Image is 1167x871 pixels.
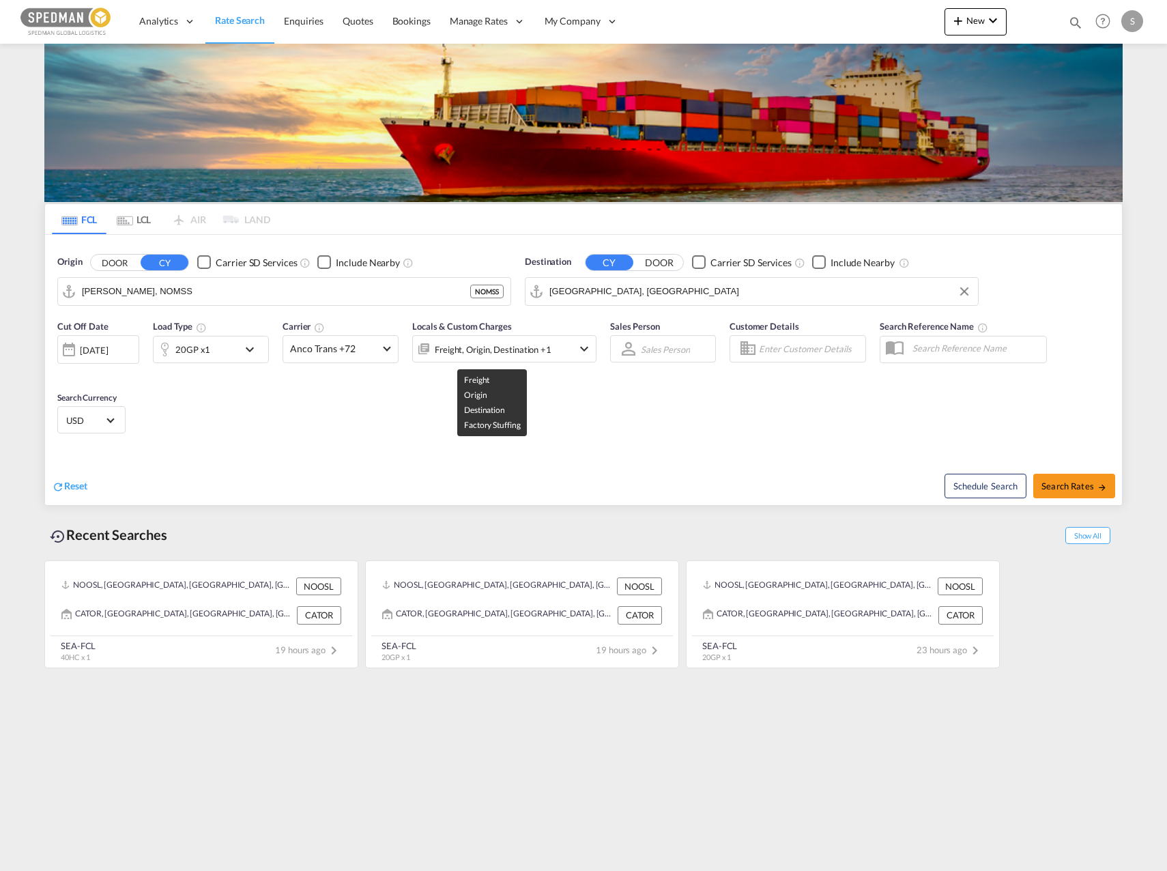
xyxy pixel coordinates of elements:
[403,257,414,268] md-icon: Unchecked: Ignores neighbouring ports when fetching rates.Checked : Includes neighbouring ports w...
[899,257,910,268] md-icon: Unchecked: Ignores neighbouring ports when fetching rates.Checked : Includes neighbouring ports w...
[945,474,1026,498] button: Note: By default Schedule search will only considerorigin ports, destination ports and cut off da...
[50,528,66,545] md-icon: icon-backup-restore
[175,340,210,359] div: 20GP x1
[1068,15,1083,35] div: icon-magnify
[985,12,1001,29] md-icon: icon-chevron-down
[297,606,341,624] div: CATOR
[1091,10,1121,34] div: Help
[153,321,207,332] span: Load Type
[20,6,113,37] img: c12ca350ff1b11efb6b291369744d907.png
[392,15,431,27] span: Bookings
[91,255,139,270] button: DOOR
[284,15,323,27] span: Enquiries
[692,255,792,270] md-checkbox: Checkbox No Ink
[216,256,297,270] div: Carrier SD Services
[275,644,342,655] span: 19 hours ago
[290,342,379,356] span: Anco Trans +72
[57,335,139,364] div: [DATE]
[938,577,983,595] div: NOOSL
[938,606,983,624] div: CATOR
[300,257,311,268] md-icon: Unchecked: Search for CY (Container Yard) services for all selected carriers.Checked : Search for...
[57,255,82,269] span: Origin
[343,15,373,27] span: Quotes
[141,255,188,270] button: CY
[880,321,988,332] span: Search Reference Name
[57,321,109,332] span: Cut Off Date
[64,480,87,491] span: Reset
[954,281,975,302] button: Clear Input
[382,606,614,624] div: CATOR, Toronto, ON, Canada, North America, Americas
[52,481,64,493] md-icon: icon-refresh
[66,414,104,427] span: USD
[730,321,798,332] span: Customer Details
[586,255,633,270] button: CY
[80,344,108,356] div: [DATE]
[57,362,68,381] md-datepicker: Select
[52,479,87,494] div: icon-refreshReset
[44,560,358,668] recent-search-card: NOOSL, [GEOGRAPHIC_DATA], [GEOGRAPHIC_DATA], [GEOGRAPHIC_DATA], [GEOGRAPHIC_DATA] NOOSLCATOR, [GE...
[906,338,1046,358] input: Search Reference Name
[283,321,325,332] span: Carrier
[412,335,596,362] div: Freight Origin Destination Factory Stuffingicon-chevron-down
[945,8,1007,35] button: icon-plus 400-fgNewicon-chevron-down
[950,12,966,29] md-icon: icon-plus 400-fg
[44,44,1123,202] img: LCL+%26+FCL+BACKGROUND.png
[196,322,207,333] md-icon: icon-information-outline
[1068,15,1083,30] md-icon: icon-magnify
[618,606,662,624] div: CATOR
[1041,481,1107,491] span: Search Rates
[57,392,117,403] span: Search Currency
[317,255,400,270] md-checkbox: Checkbox No Ink
[1033,474,1115,498] button: Search Ratesicon-arrow-right
[65,410,118,430] md-select: Select Currency: $ USDUnited States Dollar
[61,577,293,595] div: NOOSL, Oslo, Norway, Northern Europe, Europe
[977,322,988,333] md-icon: Your search will be saved by the below given name
[381,653,410,661] span: 20GP x 1
[464,375,520,430] span: Freight Origin Destination Factory Stuffing
[61,653,90,661] span: 40HC x 1
[470,285,504,298] div: NOMSS
[576,341,592,357] md-icon: icon-chevron-down
[1091,10,1114,33] span: Help
[702,653,731,661] span: 20GP x 1
[646,642,663,659] md-icon: icon-chevron-right
[812,255,895,270] md-checkbox: Checkbox No Ink
[412,321,512,332] span: Locals & Custom Charges
[1121,10,1143,32] div: S
[950,15,1001,26] span: New
[61,640,96,652] div: SEA-FCL
[450,14,508,28] span: Manage Rates
[596,644,663,655] span: 19 hours ago
[703,577,934,595] div: NOOSL, Oslo, Norway, Northern Europe, Europe
[639,339,691,359] md-select: Sales Person
[710,256,792,270] div: Carrier SD Services
[703,606,935,624] div: CATOR, Toronto, ON, Canada, North America, Americas
[61,606,293,624] div: CATOR, Toronto, ON, Canada, North America, Americas
[58,278,510,305] md-input-container: Moss, NOMSS
[153,336,269,363] div: 20GP x1icon-chevron-down
[549,281,971,302] input: Search by Port
[106,204,161,234] md-tab-item: LCL
[967,642,983,659] md-icon: icon-chevron-right
[52,204,106,234] md-tab-item: FCL
[635,255,683,270] button: DOOR
[215,14,265,26] span: Rate Search
[326,642,342,659] md-icon: icon-chevron-right
[1097,483,1107,492] md-icon: icon-arrow-right
[610,321,660,332] span: Sales Person
[82,281,470,302] input: Search by Port
[296,577,341,595] div: NOOSL
[382,577,614,595] div: NOOSL, Oslo, Norway, Northern Europe, Europe
[435,340,551,359] div: Freight Origin Destination Factory Stuffing
[52,204,270,234] md-pagination-wrapper: Use the left and right arrow keys to navigate between tabs
[139,14,178,28] span: Analytics
[45,235,1122,505] div: Origin DOOR CY Checkbox No InkUnchecked: Search for CY (Container Yard) services for all selected...
[1065,527,1110,544] span: Show All
[197,255,297,270] md-checkbox: Checkbox No Ink
[794,257,805,268] md-icon: Unchecked: Search for CY (Container Yard) services for all selected carriers.Checked : Search for...
[917,644,983,655] span: 23 hours ago
[525,278,978,305] md-input-container: Jebel Ali, AEJEA
[314,322,325,333] md-icon: The selected Trucker/Carrierwill be displayed in the rate results If the rates are from another f...
[44,519,173,550] div: Recent Searches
